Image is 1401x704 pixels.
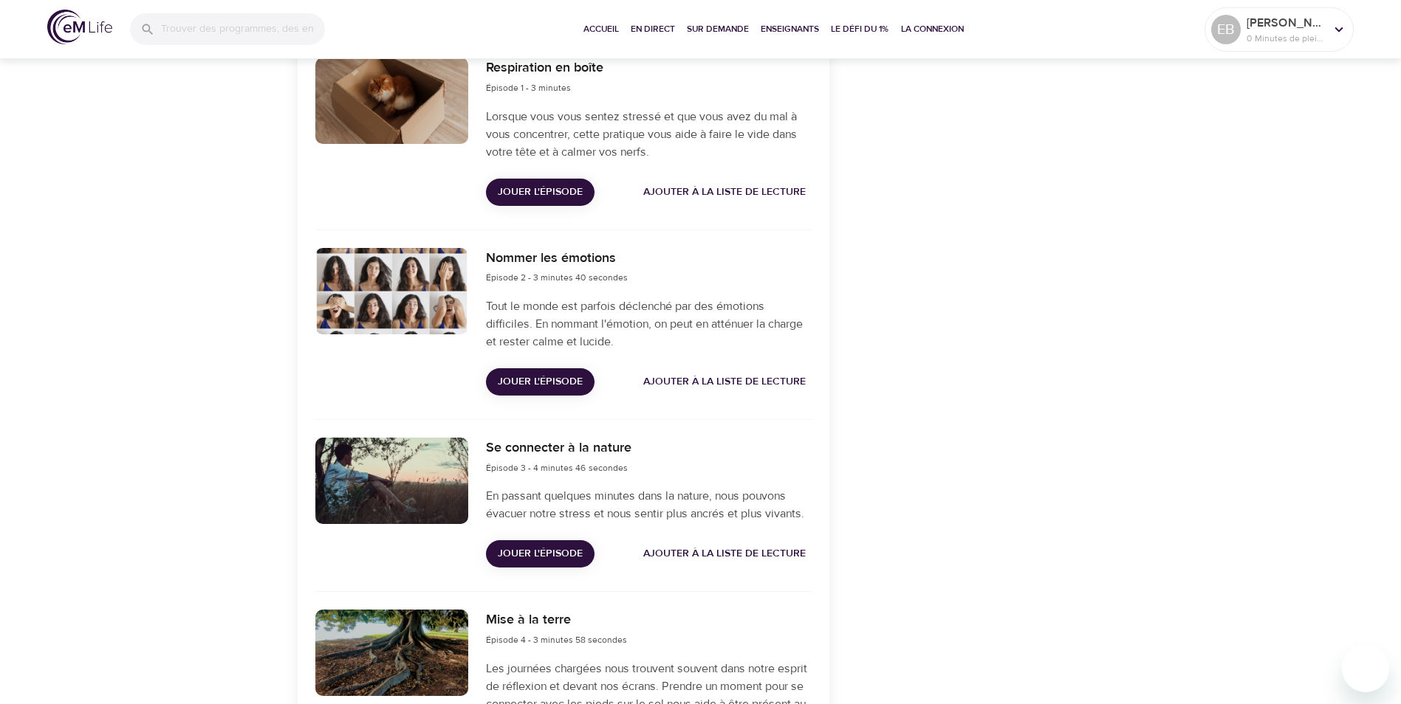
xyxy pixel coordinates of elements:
[643,545,806,563] span: Ajouter à la liste de lecture
[486,248,628,269] h6: Nommer les émotions
[486,634,627,646] span: Épisode 4 - 3 minutes 58 secondes
[486,82,571,94] span: Épisode 1 - 3 minutes
[498,545,583,563] span: Jouer l'épisode
[637,368,812,396] button: Ajouter à la liste de lecture
[1211,15,1241,44] div: EB
[637,540,812,567] button: Ajouter à la liste de lecture
[687,21,749,37] span: Sur demande
[486,540,595,567] button: Jouer l'épisode
[1247,32,1325,45] p: 0 Minutes de pleine conscience
[643,183,806,201] span: Ajouter à la liste de lecture
[498,183,583,201] span: Jouer l'épisode
[486,58,603,79] h6: Respiration en boîte
[901,21,964,37] span: La Connexion
[486,368,595,396] button: Jouer l'épisode
[486,610,627,631] h6: Mise à la terre
[486,179,595,206] button: Jouer l'épisode
[583,21,619,37] span: Accueil
[1247,14,1325,32] p: [PERSON_NAME]
[1342,645,1389,692] iframe: Bouton de lancement de la fenêtre de messagerie
[486,462,628,474] span: Épisode 3 - 4 minutes 46 secondes
[486,487,811,522] p: En passant quelques minutes dans la nature, nous pouvons évacuer notre stress et nous sentir plus...
[631,21,675,37] span: En direct
[486,297,811,351] p: Tout le monde est parfois déclenché par des émotions difficiles. En nommant l'émotion, on peut en...
[486,438,631,459] h6: Se connecter à la nature
[498,373,583,391] span: Jouer l'épisode
[761,21,819,37] span: Enseignants
[831,21,889,37] span: Le défi du 1%
[161,13,325,45] input: Trouver des programmes, des enseignants, etc...
[47,10,112,44] img: logo
[637,179,812,206] button: Ajouter à la liste de lecture
[486,272,628,283] span: Épisode 2 - 3 minutes 40 secondes
[643,373,806,391] span: Ajouter à la liste de lecture
[486,108,811,161] p: Lorsque vous vous sentez stressé et que vous avez du mal à vous concentrer, cette pratique vous a...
